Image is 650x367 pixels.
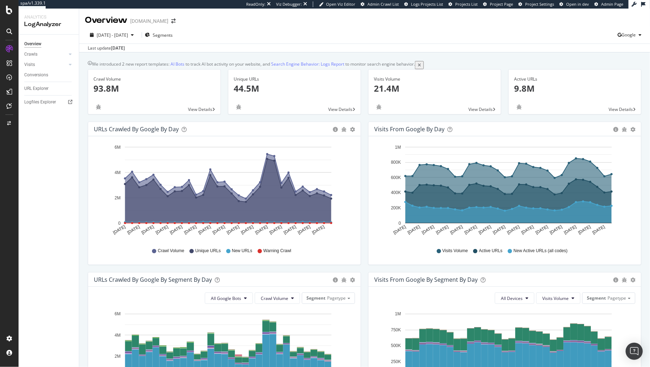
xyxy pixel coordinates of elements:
[240,224,254,235] text: [DATE]
[514,76,636,82] div: Active URLs
[407,224,421,235] text: [DATE]
[468,106,493,112] span: View Details
[88,45,125,51] div: Last update
[479,248,503,254] span: Active URLs
[118,221,121,226] text: 0
[591,224,606,235] text: [DATE]
[490,1,513,7] span: Project Page
[361,1,399,7] a: Admin Crawl List
[391,190,401,195] text: 400K
[341,277,346,282] div: bug
[566,1,589,7] span: Open in dev
[205,292,253,304] button: All Google Bots
[391,328,401,333] text: 750K
[311,224,325,235] text: [DATE]
[212,224,226,235] text: [DATE]
[501,295,523,301] span: All Devices
[395,145,401,150] text: 1M
[514,82,636,95] p: 9.8M
[24,85,74,92] a: URL Explorer
[271,61,344,67] a: Search Engine Behavior: Logs Report
[24,40,41,48] div: Overview
[85,32,139,39] button: [DATE] - [DATE]
[608,295,626,301] span: Pagetype
[255,292,300,304] button: Crawl Volume
[391,360,401,365] text: 250K
[111,45,125,51] div: [DATE]
[183,224,198,235] text: [DATE]
[24,98,56,106] div: Logfiles Explorer
[391,343,401,348] text: 500K
[395,312,401,317] text: 1M
[24,71,74,79] a: Conversions
[536,292,580,304] button: Visits Volume
[374,105,384,109] div: bug
[94,126,179,133] div: URLs Crawled by Google by day
[464,224,478,235] text: [DATE]
[367,1,399,7] span: Admin Crawl List
[246,1,265,7] div: ReadOnly:
[442,248,468,254] span: Visits Volume
[514,105,524,109] div: bug
[483,1,513,7] a: Project Page
[398,221,401,226] text: 0
[24,98,74,106] a: Logfiles Explorer
[94,142,352,241] div: A chart.
[24,61,35,68] div: Visits
[153,32,173,38] span: Segments
[618,29,644,41] button: Google
[97,32,128,38] span: [DATE] - [DATE]
[506,224,520,235] text: [DATE]
[374,276,478,283] div: Visits from Google By Segment By Day
[254,224,269,235] text: [DATE]
[198,224,212,235] text: [DATE]
[24,20,73,29] div: LogAnalyzer
[613,127,618,132] div: circle-info
[350,277,355,282] div: gear
[169,224,183,235] text: [DATE]
[495,292,534,304] button: All Devices
[391,206,401,211] text: 200K
[622,127,627,132] div: bug
[594,1,623,7] a: Admin Page
[261,295,288,301] span: Crawl Volume
[525,1,554,7] span: Project Settings
[621,32,636,38] span: Google
[587,295,606,301] span: Segment
[613,277,618,282] div: circle-info
[88,61,641,69] div: info banner
[93,105,103,109] div: bug
[188,106,212,112] span: View Details
[404,1,443,7] a: Logs Projects List
[630,277,635,282] div: gear
[328,106,352,112] span: View Details
[112,224,126,235] text: [DATE]
[283,224,297,235] text: [DATE]
[126,224,141,235] text: [DATE]
[115,145,121,150] text: 6M
[563,224,578,235] text: [DATE]
[601,1,623,7] span: Admin Page
[327,295,346,301] span: Pagetype
[24,51,37,58] div: Crawls
[93,82,215,95] p: 93.8M
[374,126,445,133] div: Visits from Google by day
[520,224,535,235] text: [DATE]
[115,170,121,175] text: 4M
[145,29,173,41] button: Segments
[542,295,569,301] span: Visits Volume
[171,19,176,24] div: arrow-right-arrow-left
[24,51,67,58] a: Crawls
[92,61,415,69] div: We introduced 2 new report templates: to track AI bot activity on your website, and to monitor se...
[391,175,401,180] text: 600K
[450,224,464,235] text: [DATE]
[448,1,478,7] a: Projects List
[535,224,549,235] text: [DATE]
[421,224,435,235] text: [DATE]
[94,276,212,283] div: URLs Crawled by Google By Segment By Day
[622,277,627,282] div: bug
[141,224,155,235] text: [DATE]
[478,224,492,235] text: [DATE]
[234,82,355,95] p: 44.5M
[578,224,592,235] text: [DATE]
